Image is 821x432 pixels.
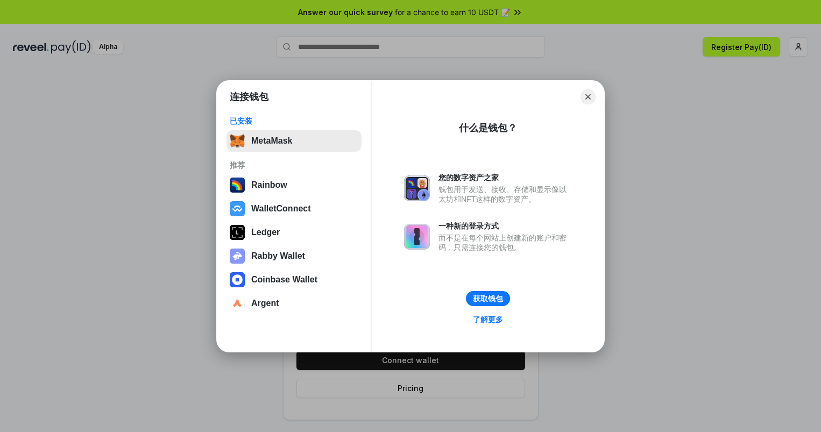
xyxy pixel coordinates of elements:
button: Rainbow [227,174,362,196]
img: svg+xml,%3Csvg%20width%3D%2228%22%20height%3D%2228%22%20viewBox%3D%220%200%2028%2028%22%20fill%3D... [230,201,245,216]
button: 获取钱包 [466,291,510,306]
div: Rainbow [251,180,287,190]
div: 您的数字资产之家 [438,173,572,182]
div: 获取钱包 [473,294,503,303]
div: 推荐 [230,160,358,170]
button: MetaMask [227,130,362,152]
div: 钱包用于发送、接收、存储和显示像以太坊和NFT这样的数字资产。 [438,185,572,204]
div: WalletConnect [251,204,311,214]
div: Ledger [251,228,280,237]
div: 什么是钱包？ [459,122,517,134]
div: Rabby Wallet [251,251,305,261]
img: svg+xml,%3Csvg%20width%3D%2228%22%20height%3D%2228%22%20viewBox%3D%220%200%2028%2028%22%20fill%3D... [230,272,245,287]
img: svg+xml,%3Csvg%20width%3D%2228%22%20height%3D%2228%22%20viewBox%3D%220%200%2028%2028%22%20fill%3D... [230,296,245,311]
button: Ledger [227,222,362,243]
img: svg+xml,%3Csvg%20xmlns%3D%22http%3A%2F%2Fwww.w3.org%2F2000%2Fsvg%22%20width%3D%2228%22%20height%3... [230,225,245,240]
button: WalletConnect [227,198,362,219]
div: 了解更多 [473,315,503,324]
h1: 连接钱包 [230,90,268,103]
div: Coinbase Wallet [251,275,317,285]
button: Argent [227,293,362,314]
button: Close [581,89,596,104]
a: 了解更多 [466,313,509,327]
div: 而不是在每个网站上创建新的账户和密码，只需连接您的钱包。 [438,233,572,252]
div: MetaMask [251,136,292,146]
div: 一种新的登录方式 [438,221,572,231]
img: svg+xml,%3Csvg%20xmlns%3D%22http%3A%2F%2Fwww.w3.org%2F2000%2Fsvg%22%20fill%3D%22none%22%20viewBox... [230,249,245,264]
button: Coinbase Wallet [227,269,362,291]
div: Argent [251,299,279,308]
button: Rabby Wallet [227,245,362,267]
img: svg+xml,%3Csvg%20width%3D%22120%22%20height%3D%22120%22%20viewBox%3D%220%200%20120%20120%22%20fil... [230,178,245,193]
img: svg+xml,%3Csvg%20xmlns%3D%22http%3A%2F%2Fwww.w3.org%2F2000%2Fsvg%22%20fill%3D%22none%22%20viewBox... [404,175,430,201]
div: 已安装 [230,116,358,126]
img: svg+xml,%3Csvg%20xmlns%3D%22http%3A%2F%2Fwww.w3.org%2F2000%2Fsvg%22%20fill%3D%22none%22%20viewBox... [404,224,430,250]
img: svg+xml,%3Csvg%20fill%3D%22none%22%20height%3D%2233%22%20viewBox%3D%220%200%2035%2033%22%20width%... [230,133,245,148]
